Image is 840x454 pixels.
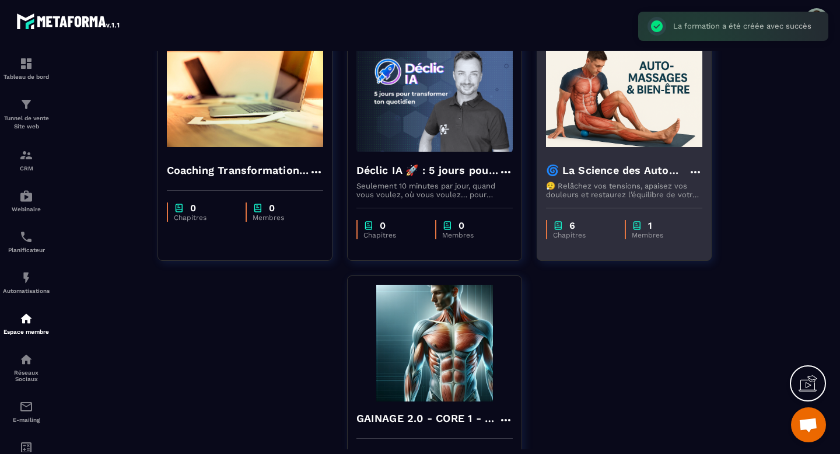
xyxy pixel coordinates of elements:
a: social-networksocial-networkRéseaux Sociaux [3,344,50,391]
a: emailemailE-mailing [3,391,50,432]
h4: Coaching Transformationnel [167,162,309,179]
p: 0 [459,220,464,231]
p: Espace membre [3,329,50,335]
p: 6 [569,220,575,231]
a: automationsautomationsWebinaire [3,180,50,221]
p: Tunnel de vente Site web [3,114,50,131]
p: 😮‍💨 Relâchez vos tensions, apaisez vos douleurs et restaurez l’équilibre de votre corps ⏱️ En moi... [546,181,702,199]
img: chapter [363,220,374,231]
img: chapter [442,220,453,231]
img: scheduler [19,230,33,244]
p: 1 [648,220,652,231]
img: formation-background [167,37,323,153]
a: automationsautomationsAutomatisations [3,262,50,303]
img: formation [19,57,33,71]
a: automationsautomationsEspace membre [3,303,50,344]
img: formation-background [356,285,513,401]
a: formation-background🌀 La Science des Automassages – Libère ton corps, apaise tes douleurs, retrou... [537,27,726,275]
p: Chapitres [363,231,423,239]
img: formation [19,97,33,111]
img: automations [19,312,33,326]
p: CRM [3,165,50,172]
a: schedulerschedulerPlanificateur [3,221,50,262]
img: social-network [19,352,33,366]
img: logo [16,11,121,32]
a: formation-backgroundDéclic IA 🚀 : 5 jours pour transformer ton quotidienSeulement 10 minutes par ... [347,27,537,275]
p: E-mailing [3,417,50,423]
a: formationformationCRM [3,139,50,180]
p: Tableau de bord [3,74,50,80]
img: chapter [632,220,642,231]
img: automations [19,271,33,285]
a: formationformationTableau de bord [3,48,50,89]
p: Planificateur [3,247,50,253]
p: 0 [190,202,196,214]
p: Membres [442,231,501,239]
img: chapter [174,202,184,214]
h4: 🌀 La Science des Automassages – Libère ton corps, apaise tes douleurs, retrouve ton équilibre [546,162,688,179]
h4: GAINAGE 2.0 - CORE 1 - La PHYSIOLOGIE du CENTRE du CORPS [356,410,499,427]
p: Chapitres [553,231,613,239]
img: chapter [553,220,563,231]
a: formation-backgroundCoaching Transformationnelchapter0Chapitreschapter0Membres [157,27,347,275]
p: 0 [269,202,275,214]
a: formationformationTunnel de vente Site web [3,89,50,139]
img: formation-background [356,37,513,153]
div: Ouvrir le chat [791,407,826,442]
p: 0 [380,220,386,231]
p: Seulement 10 minutes par jour, quand vous voulez, où vous voulez… pour gagner du temps ⏳, réduire... [356,181,513,199]
p: Automatisations [3,288,50,294]
p: Membres [632,231,691,239]
p: Webinaire [3,206,50,212]
img: formation-background [546,37,702,153]
img: chapter [253,202,263,214]
h4: Déclic IA 🚀 : 5 jours pour transformer ton quotidien [356,162,499,179]
img: email [19,400,33,414]
p: Chapitres [174,214,234,222]
img: formation [19,148,33,162]
p: Membres [253,214,311,222]
img: automations [19,189,33,203]
p: Réseaux Sociaux [3,369,50,382]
